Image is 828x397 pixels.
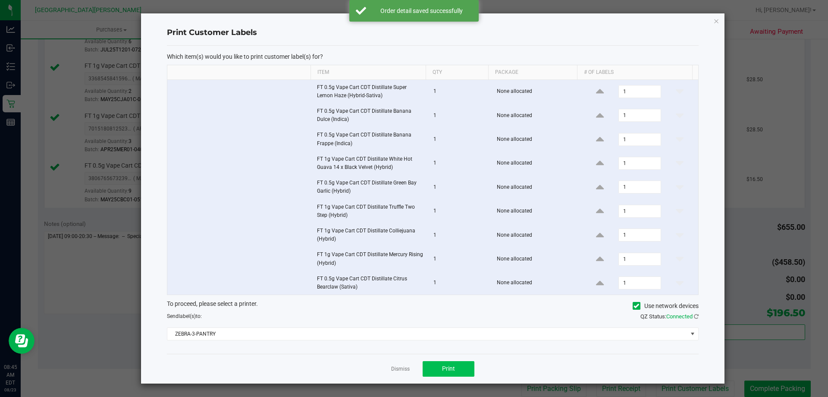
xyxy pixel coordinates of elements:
td: None allocated [492,104,582,127]
p: Which item(s) would you like to print customer label(s) for? [167,53,699,60]
td: 1 [428,271,492,295]
td: FT 1g Vape Cart CDT Distillate White Hot Guava 14 x Black Velvet (Hybrid) [312,152,428,175]
span: ZEBRA-3-PANTRY [167,328,687,340]
th: Item [310,65,426,80]
td: 1 [428,80,492,104]
span: Print [442,365,455,372]
td: FT 1g Vape Cart CDT Distillate Colliejuana (Hybrid) [312,223,428,247]
td: 1 [428,104,492,127]
td: None allocated [492,200,582,223]
td: FT 1g Vape Cart CDT Distillate Mercury Rising (Hybrid) [312,247,428,271]
span: Connected [666,313,693,320]
td: 1 [428,247,492,271]
span: QZ Status: [640,313,699,320]
td: FT 0.5g Vape Cart CDT Distillate Green Bay Garlic (Hybrid) [312,175,428,199]
td: FT 0.5g Vape Cart CDT Distillate Banana Dulce (Indica) [312,104,428,127]
td: None allocated [492,127,582,151]
div: Order detail saved successfully [371,6,472,15]
th: Package [488,65,577,80]
td: None allocated [492,152,582,175]
label: Use network devices [633,302,699,311]
td: FT 0.5g Vape Cart CDT Distillate Citrus Bearclaw (Sativa) [312,271,428,295]
th: Qty [426,65,488,80]
button: Print [423,361,474,377]
a: Dismiss [391,365,410,373]
td: None allocated [492,175,582,199]
div: To proceed, please select a printer. [160,299,705,312]
td: None allocated [492,271,582,295]
td: None allocated [492,80,582,104]
td: 1 [428,200,492,223]
td: None allocated [492,223,582,247]
span: label(s) [179,313,196,319]
td: FT 0.5g Vape Cart CDT Distillate Banana Frappe (Indica) [312,127,428,151]
td: None allocated [492,247,582,271]
td: 1 [428,175,492,199]
td: 1 [428,223,492,247]
td: 1 [428,152,492,175]
td: FT 1g Vape Cart CDT Distillate Truffle Two Step (Hybrid) [312,200,428,223]
th: # of labels [577,65,692,80]
span: Send to: [167,313,202,319]
td: FT 0.5g Vape Cart CDT Distillate Super Lemon Haze (Hybrid-Sativa) [312,80,428,104]
td: 1 [428,127,492,151]
iframe: Resource center [9,328,34,354]
h4: Print Customer Labels [167,27,699,38]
